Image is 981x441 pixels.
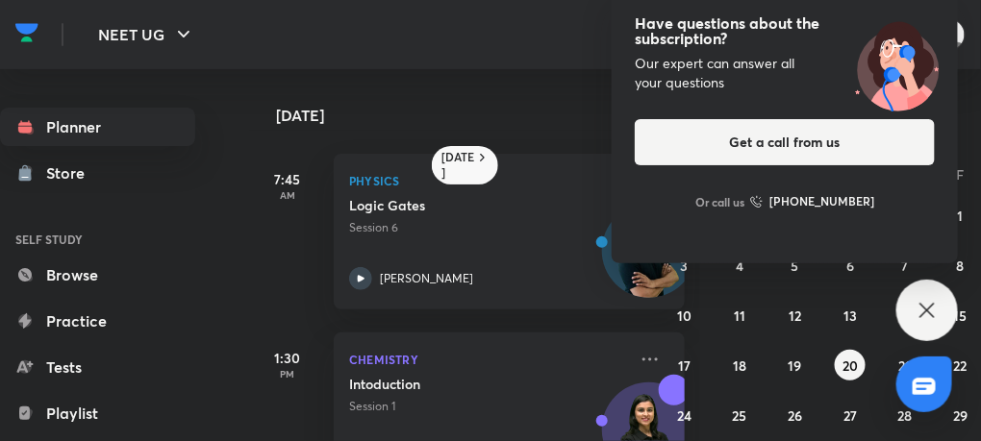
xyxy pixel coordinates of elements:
button: August 7, 2025 [890,250,920,281]
h5: Logic Gates [349,196,589,215]
button: August 21, 2025 [890,350,920,380]
h5: 7:45 [249,169,326,189]
button: Get a call from us [635,119,935,165]
h6: [PHONE_NUMBER] [769,192,874,211]
abbr: August 14, 2025 [898,306,912,325]
div: Store [46,161,96,184]
button: August 20, 2025 [835,350,866,380]
button: NEET UG [87,15,207,54]
button: August 10, 2025 [669,300,700,331]
button: August 29, 2025 [945,400,976,430]
div: Our expert can answer all your questions [635,54,935,92]
button: August 5, 2025 [780,250,811,281]
abbr: August 7, 2025 [902,257,909,275]
abbr: August 4, 2025 [736,257,743,275]
abbr: August 5, 2025 [792,257,799,275]
abbr: August 21, 2025 [899,356,912,375]
button: August 22, 2025 [945,350,976,380]
abbr: August 13, 2025 [843,306,857,325]
h6: [DATE] [441,150,475,181]
img: Avatar [603,214,695,306]
button: August 14, 2025 [890,300,920,331]
p: Chemistry [349,348,627,371]
p: PM [249,368,326,380]
abbr: August 18, 2025 [733,356,746,375]
abbr: August 17, 2025 [678,356,691,375]
button: August 27, 2025 [835,400,866,430]
button: August 18, 2025 [724,350,755,380]
abbr: August 10, 2025 [677,306,692,325]
button: August 19, 2025 [780,350,811,380]
button: August 13, 2025 [835,300,866,331]
img: Company Logo [15,18,38,47]
p: [PERSON_NAME] [380,270,473,287]
button: August 26, 2025 [780,400,811,430]
abbr: August 25, 2025 [733,406,747,425]
button: August 17, 2025 [669,350,700,380]
button: August 3, 2025 [669,250,700,281]
h4: [DATE] [276,108,704,123]
p: Session 1 [349,398,627,415]
button: August 4, 2025 [724,250,755,281]
abbr: August 27, 2025 [843,406,857,425]
button: August 25, 2025 [724,400,755,430]
abbr: Friday [957,165,965,184]
img: ttu_illustration_new.svg [837,15,958,111]
p: Or call us [695,193,744,210]
h5: 1:30 [249,348,326,368]
button: August 6, 2025 [835,250,866,281]
button: August 8, 2025 [945,250,976,281]
abbr: August 12, 2025 [789,306,801,325]
abbr: August 22, 2025 [954,356,968,375]
p: AM [249,189,326,201]
abbr: August 26, 2025 [788,406,802,425]
p: Session 6 [349,219,627,236]
abbr: August 6, 2025 [846,257,854,275]
abbr: August 20, 2025 [843,356,858,375]
abbr: August 15, 2025 [954,306,968,325]
button: August 15, 2025 [945,300,976,331]
abbr: August 28, 2025 [898,406,913,425]
p: Physics [349,169,627,192]
abbr: August 29, 2025 [953,406,968,425]
button: August 12, 2025 [780,300,811,331]
a: Company Logo [15,18,38,52]
abbr: August 1, 2025 [958,207,964,225]
abbr: August 24, 2025 [677,406,692,425]
abbr: August 19, 2025 [789,356,802,375]
h5: Intoduction [349,375,589,394]
a: [PHONE_NUMBER] [750,192,874,211]
abbr: August 3, 2025 [681,257,689,275]
button: August 28, 2025 [890,400,920,430]
button: August 1, 2025 [945,200,976,231]
abbr: August 8, 2025 [957,257,965,275]
h4: Have questions about the subscription? [635,15,935,46]
button: August 24, 2025 [669,400,700,430]
button: August 11, 2025 [724,300,755,331]
abbr: August 11, 2025 [734,306,745,325]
